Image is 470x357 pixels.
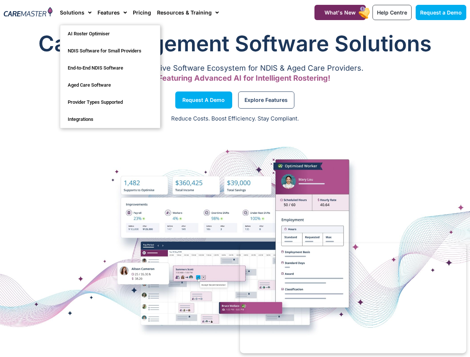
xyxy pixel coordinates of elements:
[324,9,356,16] span: What's New
[182,98,225,102] span: Request a Demo
[416,5,466,20] a: Request a Demo
[314,5,366,20] a: What's New
[60,25,160,42] a: AI Roster Optimiser
[4,7,52,18] img: CareMaster Logo
[60,42,160,59] a: NDIS Software for Small Providers
[420,9,462,16] span: Request a Demo
[140,74,330,83] span: Now Featuring Advanced AI for Intelligent Rostering!
[4,115,466,123] p: Reduce Costs. Boost Efficiency. Stay Compliant.
[60,59,160,77] a: End-to-End NDIS Software
[4,29,466,58] h1: Care Management Software Solutions
[4,66,466,71] p: A Comprehensive Software Ecosystem for NDIS & Aged Care Providers.
[60,94,160,111] a: Provider Types Supported
[60,25,160,128] ul: Solutions
[240,243,466,353] iframe: Popup CTA
[373,5,412,20] a: Help Centre
[60,111,160,128] a: Integrations
[175,91,232,109] a: Request a Demo
[244,98,288,102] span: Explore Features
[238,91,294,109] a: Explore Features
[377,9,407,16] span: Help Centre
[60,77,160,94] a: Aged Care Software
